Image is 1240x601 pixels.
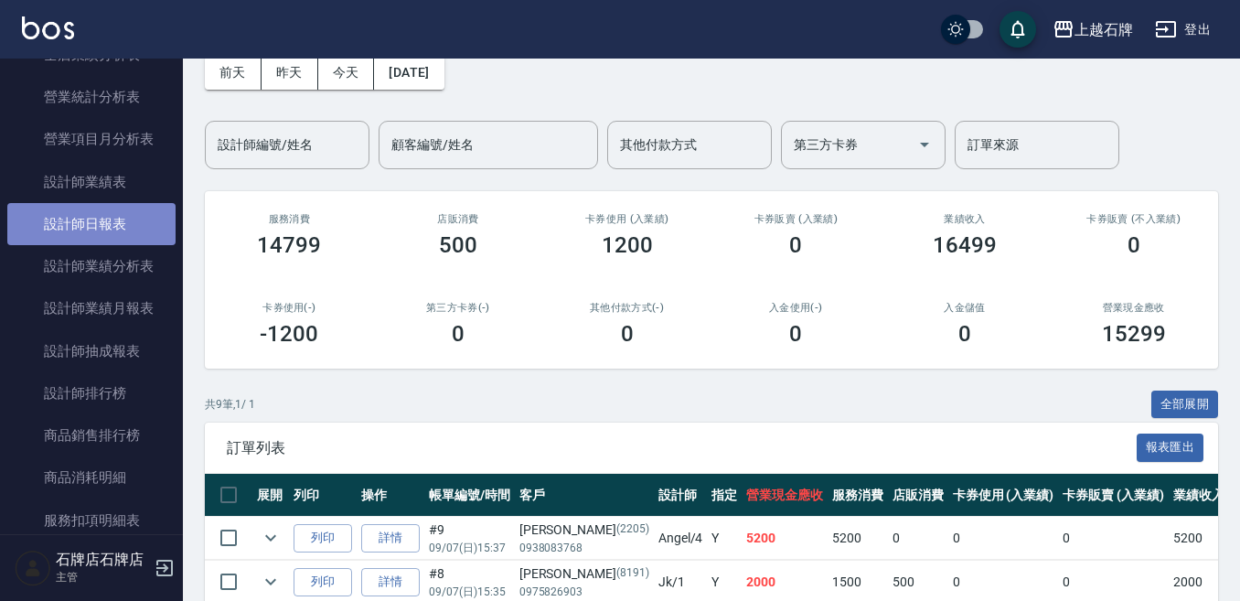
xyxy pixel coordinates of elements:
th: 客戶 [515,474,654,517]
td: 0 [1058,517,1169,560]
button: 昨天 [262,56,318,90]
p: 0975826903 [519,584,649,600]
a: 設計師業績月報表 [7,287,176,329]
h3: 0 [789,232,802,258]
h2: 第三方卡券(-) [396,302,521,314]
a: 設計師業績表 [7,161,176,203]
th: 店販消費 [888,474,948,517]
th: 業績收入 [1169,474,1229,517]
td: 0 [888,517,948,560]
a: 營業統計分析表 [7,76,176,118]
h2: 卡券販賣 (不入業績) [1071,213,1196,225]
h2: 店販消費 [396,213,521,225]
h2: 卡券販賣 (入業績) [733,213,859,225]
h2: 入金儲值 [903,302,1028,314]
p: 09/07 (日) 15:35 [429,584,510,600]
h3: -1200 [260,321,318,347]
td: Y [707,517,742,560]
img: Person [15,550,51,586]
button: 前天 [205,56,262,90]
a: 詳情 [361,524,420,553]
h3: 1200 [602,232,653,258]
th: 帳單編號/時間 [424,474,515,517]
div: [PERSON_NAME] [519,521,649,540]
button: save [999,11,1036,48]
h2: 卡券使用 (入業績) [564,213,689,225]
a: 商品消耗明細 [7,456,176,499]
td: 5200 [1169,517,1229,560]
div: 上越石牌 [1074,18,1133,41]
p: 共 9 筆, 1 / 1 [205,396,255,413]
h2: 其他付款方式(-) [564,302,689,314]
td: #9 [424,517,515,560]
a: 設計師業績分析表 [7,245,176,287]
td: 5200 [742,517,828,560]
p: (8191) [616,564,649,584]
h3: 0 [1128,232,1140,258]
th: 操作 [357,474,424,517]
button: 報表匯出 [1137,434,1204,462]
a: 詳情 [361,568,420,596]
button: 今天 [318,56,375,90]
button: 登出 [1148,13,1218,47]
h2: 卡券使用(-) [227,302,352,314]
h3: 500 [439,232,477,258]
h3: 14799 [257,232,321,258]
h3: 0 [452,321,465,347]
h3: 15299 [1102,321,1166,347]
h2: 營業現金應收 [1071,302,1196,314]
h3: 0 [958,321,971,347]
p: 0938083768 [519,540,649,556]
p: 主管 [56,569,149,585]
button: 全部展開 [1151,391,1219,419]
th: 列印 [289,474,357,517]
button: expand row [257,524,284,552]
h2: 業績收入 [903,213,1028,225]
th: 指定 [707,474,742,517]
th: 服務消費 [828,474,888,517]
span: 訂單列表 [227,439,1137,457]
a: 商品銷售排行榜 [7,414,176,456]
button: 列印 [294,524,352,553]
th: 展開 [252,474,289,517]
h3: 0 [621,321,634,347]
p: 09/07 (日) 15:37 [429,540,510,556]
h2: 入金使用(-) [733,302,859,314]
button: Open [910,130,939,159]
a: 服務扣項明細表 [7,499,176,542]
th: 營業現金應收 [742,474,828,517]
a: 營業項目月分析表 [7,118,176,160]
th: 設計師 [654,474,708,517]
h3: 服務消費 [227,213,352,225]
a: 設計師排行榜 [7,372,176,414]
img: Logo [22,16,74,39]
div: [PERSON_NAME] [519,564,649,584]
button: 列印 [294,568,352,596]
a: 設計師日報表 [7,203,176,245]
th: 卡券使用 (入業績) [948,474,1059,517]
p: (2205) [616,521,649,540]
button: expand row [257,568,284,596]
button: [DATE] [374,56,444,90]
th: 卡券販賣 (入業績) [1058,474,1169,517]
h5: 石牌店石牌店 [56,551,149,569]
button: 上越石牌 [1045,11,1140,48]
a: 報表匯出 [1137,438,1204,456]
h3: 0 [789,321,802,347]
h3: 16499 [933,232,997,258]
a: 設計師抽成報表 [7,330,176,372]
td: Angel /4 [654,517,708,560]
td: 0 [948,517,1059,560]
td: 5200 [828,517,888,560]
